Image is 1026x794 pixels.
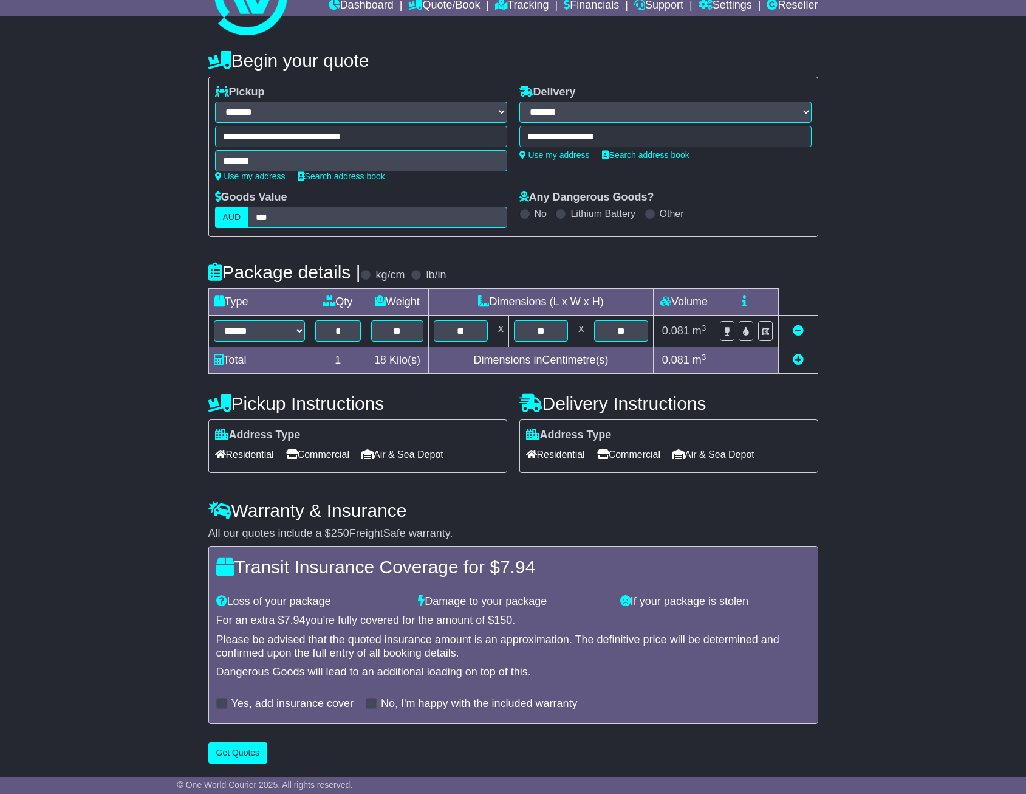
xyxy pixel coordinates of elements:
[535,208,547,219] label: No
[208,262,361,282] h4: Package details |
[573,316,589,347] td: x
[331,527,349,539] span: 250
[793,325,804,337] a: Remove this item
[208,393,507,413] h4: Pickup Instructions
[702,323,706,333] sup: 3
[208,289,310,316] td: Type
[526,429,612,442] label: Address Type
[208,742,268,764] button: Get Quotes
[526,445,585,464] span: Residential
[662,325,689,337] span: 0.081
[208,500,818,520] h4: Warranty & Insurance
[702,353,706,362] sup: 3
[426,269,446,282] label: lb/in
[216,633,810,660] div: Please be advised that the quoted insurance amount is an approximation. The definitive price will...
[216,557,810,577] h4: Transit Insurance Coverage for $
[215,191,287,204] label: Goods Value
[381,697,578,711] label: No, I'm happy with the included warranty
[177,780,353,790] span: © One World Courier 2025. All rights reserved.
[519,86,576,99] label: Delivery
[208,347,310,374] td: Total
[412,595,614,609] div: Damage to your package
[614,595,816,609] div: If your package is stolen
[793,354,804,366] a: Add new item
[310,347,366,374] td: 1
[366,289,429,316] td: Weight
[310,289,366,316] td: Qty
[361,445,443,464] span: Air & Sea Depot
[519,150,590,160] a: Use my address
[519,393,818,413] h4: Delivery Instructions
[210,595,412,609] div: Loss of your package
[693,354,706,366] span: m
[500,557,535,577] span: 7.94
[519,191,654,204] label: Any Dangerous Goods?
[428,289,654,316] td: Dimensions (L x W x H)
[215,171,286,181] a: Use my address
[215,86,265,99] label: Pickup
[298,171,385,181] a: Search address book
[428,347,654,374] td: Dimensions in Centimetre(s)
[208,527,818,540] div: All our quotes include a $ FreightSafe warranty.
[672,445,754,464] span: Air & Sea Depot
[654,289,714,316] td: Volume
[286,445,349,464] span: Commercial
[602,150,689,160] a: Search address book
[494,614,512,626] span: 150
[693,325,706,337] span: m
[215,429,301,442] label: Address Type
[366,347,429,374] td: Kilo(s)
[216,666,810,679] div: Dangerous Goods will lead to an additional loading on top of this.
[215,445,274,464] span: Residential
[570,208,635,219] label: Lithium Battery
[375,269,405,282] label: kg/cm
[208,50,818,71] h4: Begin your quote
[231,697,354,711] label: Yes, add insurance cover
[662,354,689,366] span: 0.081
[493,316,508,347] td: x
[374,354,386,366] span: 18
[597,445,660,464] span: Commercial
[216,614,810,627] div: For an extra $ you're fully covered for the amount of $ .
[215,207,249,228] label: AUD
[284,614,306,626] span: 7.94
[660,208,684,219] label: Other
